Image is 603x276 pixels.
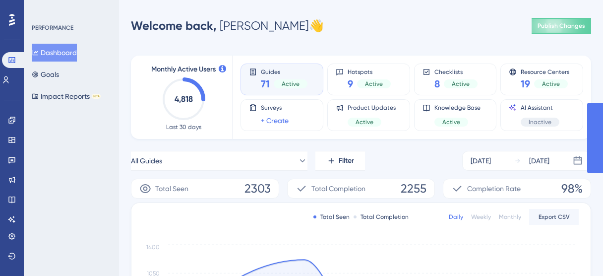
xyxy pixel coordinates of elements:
button: All Guides [131,151,307,171]
span: Active [542,80,560,88]
div: Weekly [471,213,491,221]
span: 19 [521,77,530,91]
div: Total Completion [354,213,409,221]
span: 9 [348,77,353,91]
span: All Guides [131,155,162,167]
span: Active [452,80,470,88]
span: Export CSV [539,213,570,221]
span: Guides [261,68,307,75]
span: Active [365,80,383,88]
text: 4,818 [175,94,193,104]
span: 98% [561,181,583,197]
span: Total Completion [311,183,365,195]
button: Dashboard [32,44,77,62]
span: Welcome back, [131,18,217,33]
span: Total Seen [155,183,188,195]
div: [PERSON_NAME] 👋 [131,18,324,34]
div: [DATE] [471,155,491,167]
span: Inactive [529,118,551,126]
span: Resource Centers [521,68,569,75]
iframe: UserGuiding AI Assistant Launcher [561,237,591,267]
span: Monthly Active Users [151,64,216,75]
div: Daily [449,213,463,221]
span: 2255 [401,181,426,197]
span: 8 [434,77,440,91]
span: Publish Changes [538,22,585,30]
button: Export CSV [529,209,579,225]
span: Checklists [434,68,478,75]
div: BETA [92,94,101,99]
div: [DATE] [529,155,549,167]
a: + Create [261,115,289,127]
span: 71 [261,77,270,91]
button: Filter [315,151,365,171]
span: Hotspots [348,68,391,75]
span: Completion Rate [467,183,521,195]
tspan: 1400 [146,244,160,251]
button: Impact ReportsBETA [32,87,101,105]
span: Filter [339,155,354,167]
span: Knowledge Base [434,104,481,112]
span: Last 30 days [166,123,201,131]
span: Surveys [261,104,289,112]
button: Publish Changes [532,18,591,34]
span: 2303 [244,181,271,197]
span: Active [282,80,300,88]
button: Goals [32,66,59,83]
span: AI Assistant [521,104,559,112]
div: PERFORMANCE [32,24,73,32]
div: Total Seen [313,213,350,221]
div: Monthly [499,213,521,221]
span: Active [356,118,373,126]
span: Product Updates [348,104,396,112]
span: Active [442,118,460,126]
